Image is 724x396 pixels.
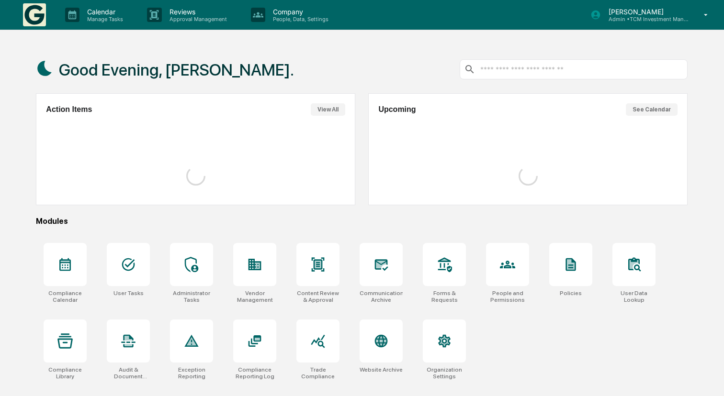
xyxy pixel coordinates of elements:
div: Communications Archive [360,290,403,303]
div: Audit & Document Logs [107,366,150,380]
button: View All [311,103,345,116]
h2: Action Items [46,105,92,114]
p: Calendar [79,8,128,16]
div: Administrator Tasks [170,290,213,303]
div: User Tasks [113,290,144,297]
div: People and Permissions [486,290,529,303]
div: Compliance Calendar [44,290,87,303]
div: Trade Compliance [296,366,339,380]
h1: Good Evening, [PERSON_NAME]. [59,60,294,79]
div: Exception Reporting [170,366,213,380]
div: Policies [560,290,582,297]
div: Forms & Requests [423,290,466,303]
p: [PERSON_NAME] [601,8,690,16]
div: Content Review & Approval [296,290,339,303]
img: logo [23,3,46,26]
div: Vendor Management [233,290,276,303]
p: People, Data, Settings [265,16,333,22]
p: Manage Tasks [79,16,128,22]
p: Admin • TCM Investment Management [601,16,690,22]
div: Organization Settings [423,366,466,380]
h2: Upcoming [378,105,416,114]
div: Compliance Library [44,366,87,380]
div: Website Archive [360,366,403,373]
div: Compliance Reporting Log [233,366,276,380]
button: See Calendar [626,103,678,116]
p: Approval Management [162,16,232,22]
div: User Data Lookup [612,290,656,303]
div: Modules [36,217,688,226]
p: Company [265,8,333,16]
p: Reviews [162,8,232,16]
